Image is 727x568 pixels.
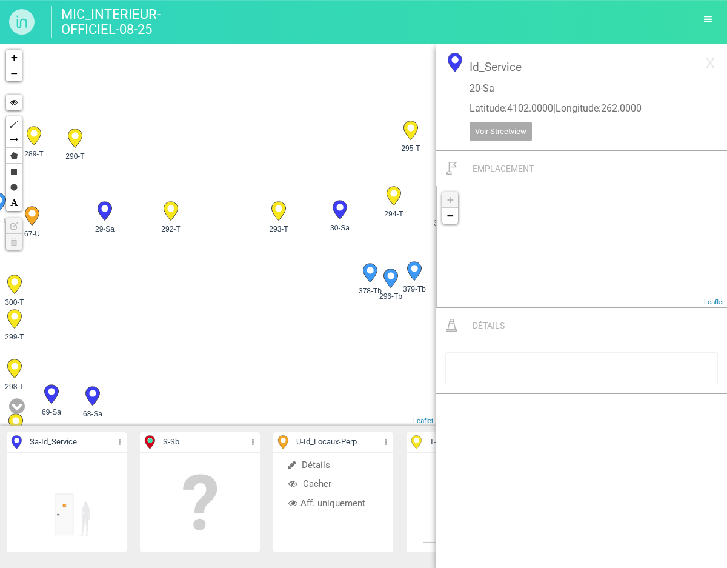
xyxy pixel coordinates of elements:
[30,436,77,448] span: Sa - Id_Service
[413,417,433,424] a: Leaflet
[442,208,458,224] a: Zoom out
[470,59,694,75] p: Id_Service
[430,218,461,229] span: 376-Tb
[6,218,22,234] a: No layers to edit
[422,458,511,547] img: 070754392477.png
[89,224,121,235] span: 29-Sa
[470,102,694,116] p: Latitude : 4102.0000 | Longitude : 262.0000
[442,192,458,208] a: Zoom in
[263,224,294,235] span: 293-T
[6,65,22,81] a: Zoom out
[375,291,407,302] span: 296-Tb
[446,319,457,332] img: IMP_ICON_intervention.svg
[450,362,714,375] div: rdw-editor
[445,352,718,384] div: rdw-wrapper
[16,229,48,239] span: 67-U
[354,286,386,296] span: 378-Tb
[378,209,410,219] span: 294-T
[473,164,534,173] span: Emplacement
[288,478,331,489] span: Cacher
[324,222,356,233] span: 30-Sa
[155,458,245,547] img: empty.png
[51,6,173,38] p: MIC_INTERIEUR-OFFICIEL-08-25
[22,458,111,547] img: 113736760203.png
[6,234,22,250] a: No layers to delete
[273,456,393,475] li: Détails
[38,35,70,46] span: 291-T
[6,164,22,179] a: Rectangle
[395,143,427,154] span: 295-T
[163,436,179,448] span: S - Sb
[470,82,694,96] p: 20-Sa
[6,116,22,132] a: Polyline
[6,179,22,195] a: Circle
[430,436,445,448] span: T - Ta
[6,132,22,148] a: Arrow
[473,321,505,330] span: Détails
[273,494,393,513] li: Aff. uniquement
[399,284,430,295] span: 379-Tb
[6,50,22,65] a: Zoom in
[470,122,532,141] a: Voir Streetview
[700,50,721,74] a: x
[77,409,108,419] span: 68-Sa
[155,224,187,235] span: 292-T
[446,162,457,175] img: IMP_ICON_emplacement.svg
[6,148,22,164] a: Polygon
[18,149,50,159] span: 289-T
[6,195,22,211] a: Text
[36,407,67,418] span: 69-Sa
[59,151,91,162] span: 290-T
[704,298,724,306] a: Leaflet
[296,436,357,448] span: U - Id_Locaux-Perp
